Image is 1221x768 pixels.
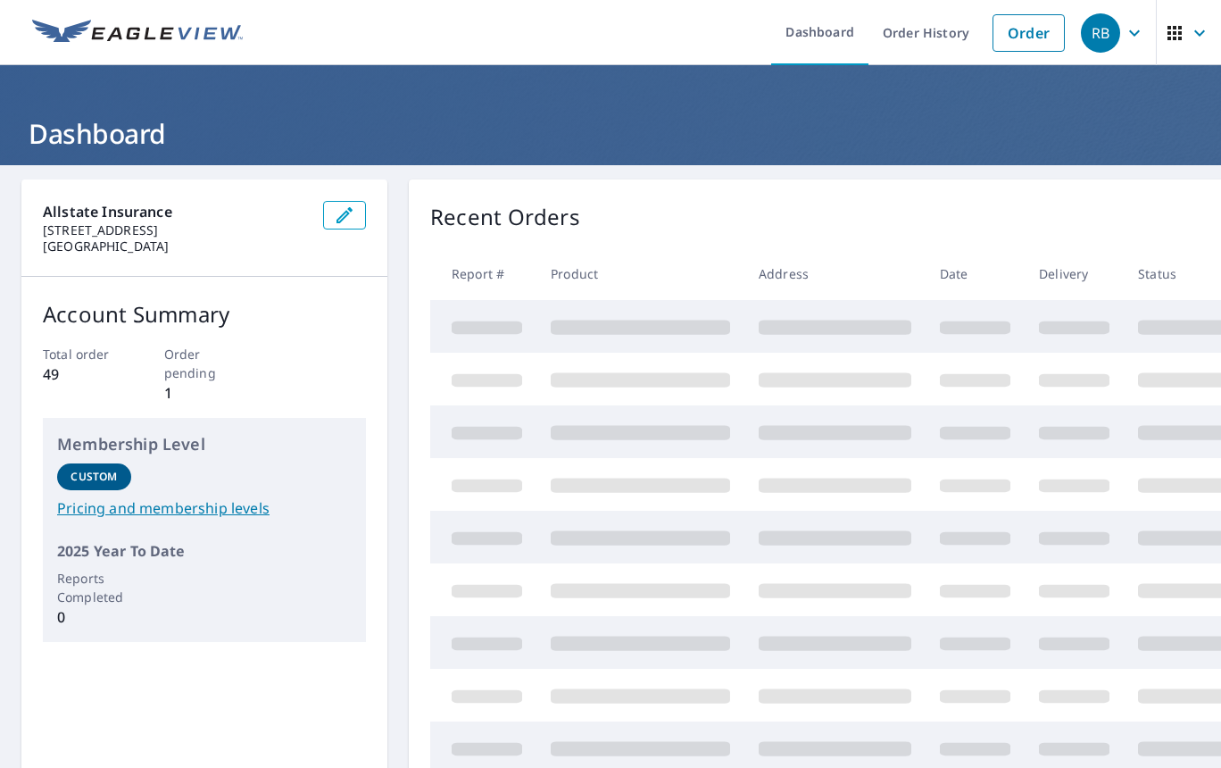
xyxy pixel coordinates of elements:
[57,606,131,628] p: 0
[57,497,352,519] a: Pricing and membership levels
[43,363,124,385] p: 49
[57,432,352,456] p: Membership Level
[164,382,245,404] p: 1
[430,247,536,300] th: Report #
[164,345,245,382] p: Order pending
[1025,247,1124,300] th: Delivery
[43,345,124,363] p: Total order
[993,14,1065,52] a: Order
[43,238,309,255] p: [GEOGRAPHIC_DATA]
[43,222,309,238] p: [STREET_ADDRESS]
[536,247,744,300] th: Product
[57,569,131,606] p: Reports Completed
[57,540,352,562] p: 2025 Year To Date
[43,298,366,330] p: Account Summary
[43,201,309,222] p: Allstate Insurance
[21,115,1200,152] h1: Dashboard
[926,247,1025,300] th: Date
[430,201,580,233] p: Recent Orders
[32,20,243,46] img: EV Logo
[71,469,117,485] p: Custom
[1081,13,1120,53] div: RB
[744,247,926,300] th: Address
